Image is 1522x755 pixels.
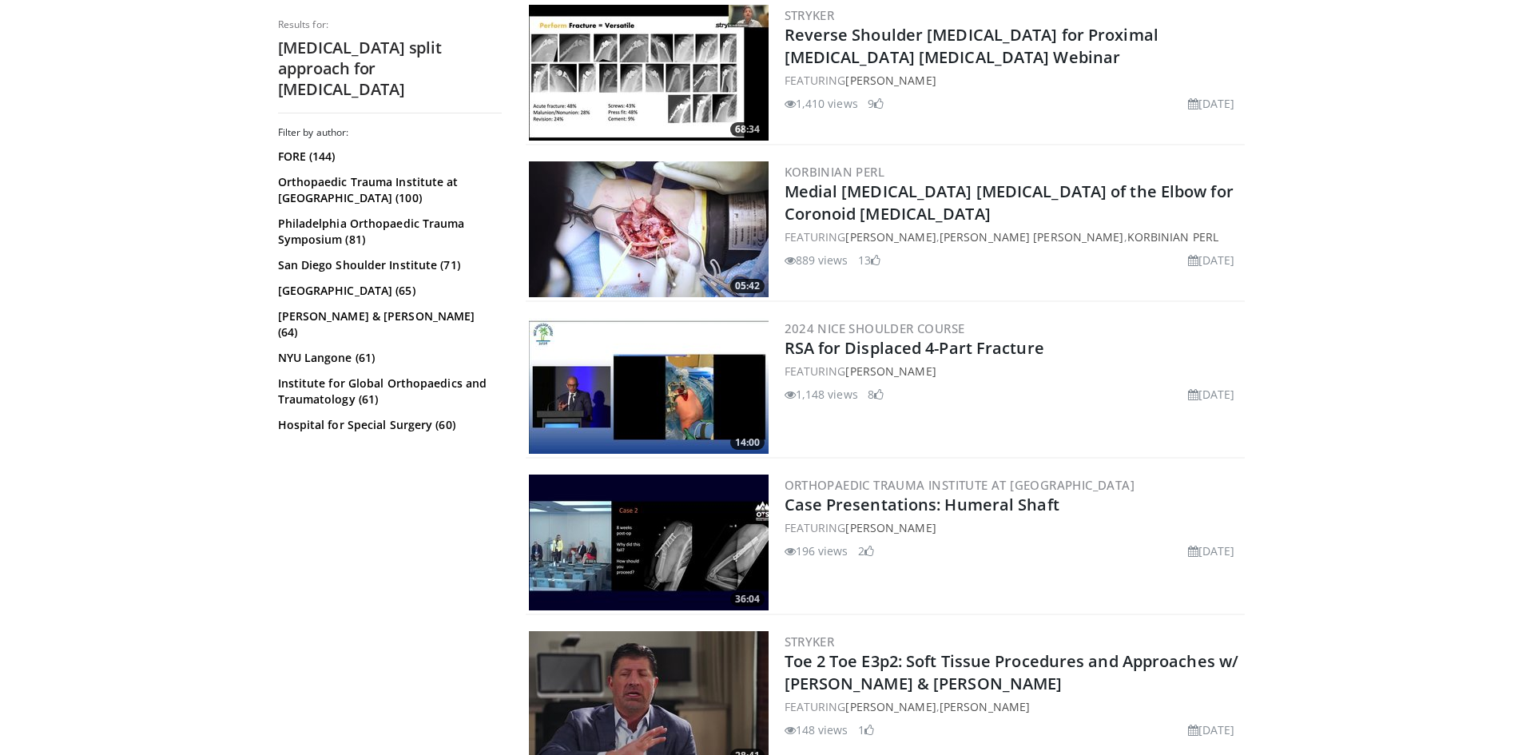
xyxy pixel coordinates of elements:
a: Medial [MEDICAL_DATA] [MEDICAL_DATA] of the Elbow for Coronoid [MEDICAL_DATA] [785,181,1234,225]
a: Institute for Global Orthopaedics and Traumatology (61) [278,376,498,407]
li: 889 views [785,252,848,268]
a: [PERSON_NAME] & [PERSON_NAME] (64) [278,308,498,340]
img: c1f96f54-4aff-47a2-b76f-ac9128168710.300x170_q85_crop-smart_upscale.jpg [529,318,769,454]
a: [PERSON_NAME] [940,699,1030,714]
a: 68:34 [529,5,769,141]
a: Korbinian Perl [1127,229,1218,244]
li: [DATE] [1188,386,1235,403]
li: 8 [868,386,884,403]
span: 36:04 [730,592,765,606]
a: FORE (144) [278,149,498,165]
div: FEATURING [785,363,1242,379]
li: 2 [858,542,874,559]
a: 05:42 [529,161,769,297]
h2: [MEDICAL_DATA] split approach for [MEDICAL_DATA] [278,38,502,100]
a: [GEOGRAPHIC_DATA] (65) [278,283,498,299]
a: Reverse Shoulder [MEDICAL_DATA] for Proximal [MEDICAL_DATA] [MEDICAL_DATA] Webinar [785,24,1158,68]
li: 148 views [785,721,848,738]
p: Results for: [278,18,502,31]
span: 68:34 [730,122,765,137]
img: a74a2639-3721-4415-b1e4-416ba43fee11.300x170_q85_crop-smart_upscale.jpg [529,475,769,610]
li: 1 [858,721,874,738]
a: San Diego Shoulder Institute (71) [278,257,498,273]
span: 14:00 [730,435,765,450]
span: 05:42 [730,279,765,293]
a: 36:04 [529,475,769,610]
a: 2024 Nice Shoulder Course [785,320,965,336]
a: [PERSON_NAME] [845,229,936,244]
a: [PERSON_NAME] [845,520,936,535]
li: 196 views [785,542,848,559]
a: [PERSON_NAME] [845,364,936,379]
div: FEATURING , , [785,228,1242,245]
li: [DATE] [1188,252,1235,268]
div: FEATURING [785,519,1242,536]
li: 1,148 views [785,386,858,403]
h3: Filter by author: [278,126,502,139]
a: Stryker [785,7,835,23]
a: [PERSON_NAME] [PERSON_NAME] [940,229,1124,244]
a: Korbinian Perl [785,164,885,180]
li: [DATE] [1188,721,1235,738]
li: 9 [868,95,884,112]
a: 14:00 [529,318,769,454]
a: Orthopaedic Trauma Institute at [GEOGRAPHIC_DATA] [785,477,1135,493]
div: FEATURING [785,72,1242,89]
a: RSA for Displaced 4-Part Fracture [785,337,1044,359]
img: 3bdbf933-769d-4025-a0b0-14e0145b0950.300x170_q85_crop-smart_upscale.jpg [529,161,769,297]
img: 5590996b-cb48-4399-9e45-1e14765bb8fc.300x170_q85_crop-smart_upscale.jpg [529,5,769,141]
a: Hospital for Special Surgery (60) [278,417,498,433]
li: [DATE] [1188,95,1235,112]
li: [DATE] [1188,542,1235,559]
a: Philadelphia Orthopaedic Trauma Symposium (81) [278,216,498,248]
a: Stryker [785,634,835,650]
a: Toe 2 Toe E3p2: Soft Tissue Procedures and Approaches w/ [PERSON_NAME] & [PERSON_NAME] [785,650,1239,694]
li: 1,410 views [785,95,858,112]
a: [PERSON_NAME] [845,699,936,714]
a: Orthopaedic Trauma Institute at [GEOGRAPHIC_DATA] (100) [278,174,498,206]
a: NYU Langone (61) [278,350,498,366]
a: [PERSON_NAME] [845,73,936,88]
a: Case Presentations: Humeral Shaft [785,494,1059,515]
li: 13 [858,252,880,268]
div: FEATURING , [785,698,1242,715]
